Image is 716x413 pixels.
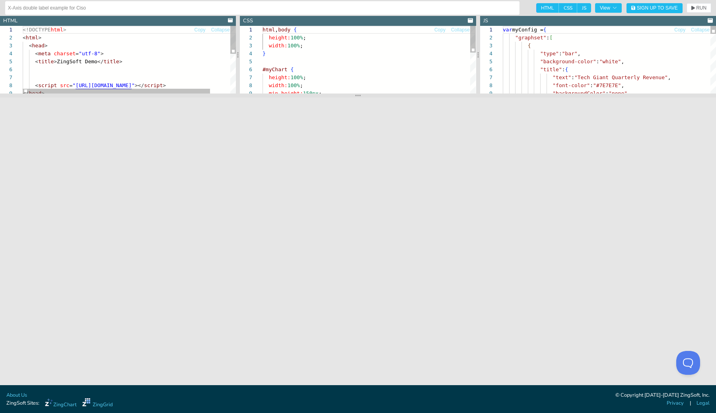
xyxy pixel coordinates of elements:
span: | [690,399,691,407]
span: 100% [291,74,303,80]
span: ; [319,90,322,96]
span: "type" [540,51,559,56]
div: 1 [480,26,492,34]
span: "backgroundColor" [553,90,605,96]
span: Collapse [451,27,470,32]
span: height: [269,35,291,41]
span: < [35,82,38,88]
span: var [503,27,512,33]
span: title [104,58,119,64]
div: 1 [240,26,252,34]
span: = [76,51,79,56]
span: > [163,82,166,88]
span: { [543,27,546,33]
button: Collapse [691,26,710,34]
span: > [119,58,123,64]
div: 7 [240,74,252,82]
span: { [291,66,294,72]
span: height: [269,74,291,80]
iframe: Toggle Customer Support [676,351,700,375]
span: > [54,58,57,64]
a: ZingChart [45,398,76,409]
span: } [263,51,266,56]
span: head [32,43,44,49]
span: < [35,58,38,64]
span: script [144,82,163,88]
span: html [26,35,38,41]
span: ></ [135,82,144,88]
span: " [72,82,76,88]
span: 100% [288,43,300,49]
span: ZingSoft Demo [57,58,97,64]
span: myConfig = [512,27,543,33]
div: 4 [480,50,492,58]
button: Copy [674,26,686,34]
span: "title" [540,66,562,72]
a: Legal [697,399,710,407]
span: </ [97,58,104,64]
span: [ [549,35,553,41]
div: 4 [240,50,252,58]
div: © Copyright [DATE]-[DATE] ZingSoft, Inc. [615,392,710,399]
button: Collapse [451,26,470,34]
span: < [23,35,26,41]
span: "utf-8" [79,51,101,56]
button: Copy [194,26,206,34]
span: "white" [599,58,621,64]
span: min-height: [269,90,303,96]
span: script [38,82,57,88]
div: 3 [240,42,252,50]
div: HTML [3,17,18,25]
span: title [38,58,54,64]
div: 2 [240,34,252,42]
span: "graphset" [515,35,546,41]
div: 6 [240,66,252,74]
span: width: [269,82,288,88]
span: , [621,82,624,88]
span: < [35,51,38,56]
span: Collapse [691,27,710,32]
span: : [590,82,593,88]
span: html [263,27,275,33]
div: 9 [240,90,252,97]
span: > [38,35,41,41]
span: ; [300,43,303,49]
span: src [60,82,69,88]
span: Copy [434,27,446,32]
span: : [546,35,549,41]
div: 5 [240,58,252,66]
span: body [278,27,290,33]
a: Privacy [667,399,684,407]
span: { [565,66,568,72]
span: ZingSoft Sites: [6,399,39,407]
span: <!DOCTYPE [23,27,51,33]
span: : [559,51,562,56]
div: 8 [240,82,252,90]
div: 9 [480,90,492,97]
div: 6 [480,66,492,74]
div: 7 [480,74,492,82]
div: 5 [480,58,492,66]
span: Copy [674,27,685,32]
span: { [527,43,531,49]
span: : [605,90,609,96]
div: CSS [243,17,253,25]
span: html [51,27,63,33]
span: ; [300,82,303,88]
button: Copy [434,26,446,34]
span: 100% [291,35,303,41]
span: "font-color" [553,82,590,88]
a: ZingGrid [82,398,113,409]
span: "background-color" [540,58,596,64]
span: > [45,43,48,49]
span: , [578,51,581,56]
span: meta [38,51,51,56]
div: 2 [480,34,492,42]
span: Copy [195,27,206,32]
span: , [627,90,630,96]
span: 150px [303,90,319,96]
span: [URL][DOMAIN_NAME] [76,82,132,88]
span: Collapse [211,27,230,32]
span: { [294,27,297,33]
span: width: [269,43,288,49]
